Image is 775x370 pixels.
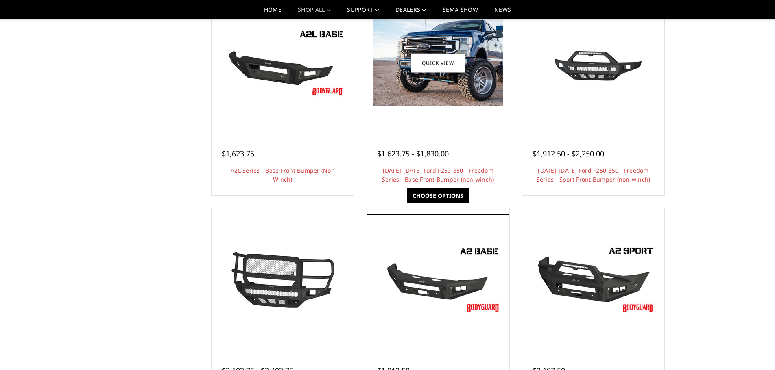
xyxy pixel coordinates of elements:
[373,19,503,106] img: 2017-2022 Ford F250-350 - Freedom Series - Base Front Bumper (non-winch)
[347,7,379,19] a: Support
[734,331,775,370] iframe: Chat Widget
[494,7,511,19] a: News
[231,167,335,183] a: A2L Series - Base Front Bumper (Non Winch)
[533,149,604,158] span: $1,912.50 - $2,250.00
[395,7,426,19] a: Dealers
[407,188,469,203] a: Choose Options
[443,7,478,19] a: SEMA Show
[222,149,254,158] span: $1,623.75
[264,7,282,19] a: Home
[537,167,651,183] a: [DATE]-[DATE] Ford F250-350 - Freedom Series - Sport Front Bumper (non-winch)
[298,7,331,19] a: shop all
[524,210,663,348] a: A2 Series - Sport Front Bumper (winch mount) A2 Series - Sport Front Bumper (winch mount)
[411,53,465,72] a: Quick view
[214,210,352,348] a: 2017-2022 Ford F250-350 - Freedom Series - Extreme Front Bumper 2017-2022 Ford F250-350 - Freedom...
[377,149,449,158] span: $1,623.75 - $1,830.00
[369,210,507,348] a: A2 Series Base Front Bumper (winch mount) A2 Series Base Front Bumper (winch mount)
[382,167,494,183] a: [DATE]-[DATE] Ford F250-350 - Freedom Series - Base Front Bumper (non-winch)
